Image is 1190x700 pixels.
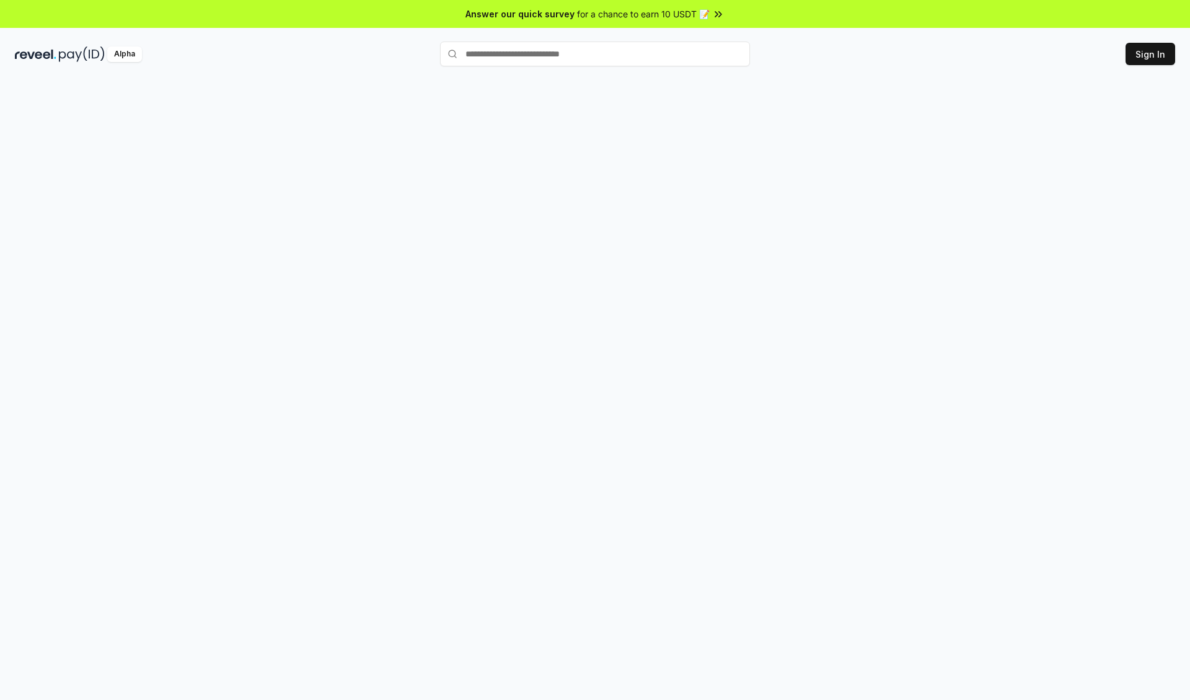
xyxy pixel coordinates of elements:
span: for a chance to earn 10 USDT 📝 [577,7,710,20]
img: pay_id [59,47,105,62]
span: Answer our quick survey [465,7,575,20]
div: Alpha [107,47,142,62]
img: reveel_dark [15,47,56,62]
button: Sign In [1126,43,1175,65]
